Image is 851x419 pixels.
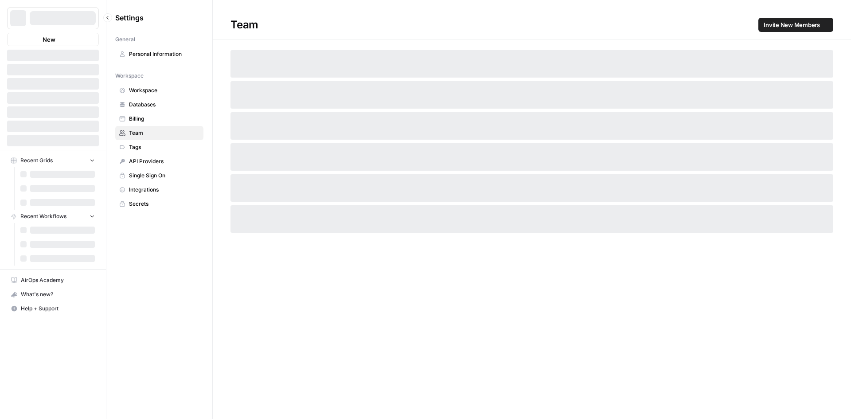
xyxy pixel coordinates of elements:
a: Databases [115,98,203,112]
span: Help + Support [21,305,95,313]
a: Personal Information [115,47,203,61]
span: Settings [115,12,144,23]
span: Invite New Members [764,20,820,29]
div: What's new? [8,288,98,301]
a: Integrations [115,183,203,197]
a: Team [115,126,203,140]
div: Team [213,18,851,32]
span: AirOps Academy [21,276,95,284]
span: Workspace [115,72,144,80]
span: Tags [129,143,199,151]
span: Databases [129,101,199,109]
span: Recent Grids [20,157,53,164]
a: Workspace [115,83,203,98]
span: Secrets [129,200,199,208]
span: Integrations [129,186,199,194]
button: Help + Support [7,302,99,316]
span: Recent Workflows [20,212,66,220]
a: Single Sign On [115,168,203,183]
span: Single Sign On [129,172,199,180]
a: Tags [115,140,203,154]
a: Billing [115,112,203,126]
a: API Providers [115,154,203,168]
button: New [7,33,99,46]
span: Billing [129,115,199,123]
button: What's new? [7,287,99,302]
button: Recent Workflows [7,210,99,223]
span: Workspace [129,86,199,94]
span: Team [129,129,199,137]
button: Invite New Members [758,18,833,32]
a: Secrets [115,197,203,211]
span: Personal Information [129,50,199,58]
span: API Providers [129,157,199,165]
span: New [43,35,55,44]
button: Recent Grids [7,154,99,167]
span: General [115,35,135,43]
a: AirOps Academy [7,273,99,287]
